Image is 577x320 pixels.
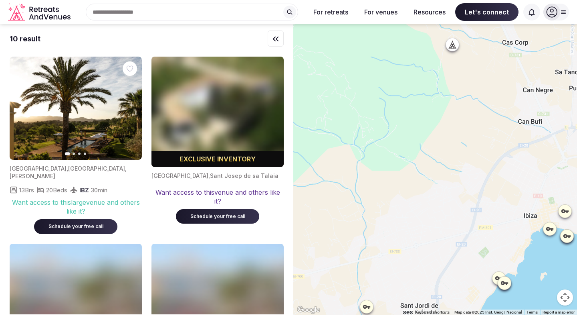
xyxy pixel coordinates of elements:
div: Want access to this venue and others like it? [151,188,284,206]
span: Map data ©2025 Inst. Geogr. Nacional [454,310,522,314]
a: Schedule your free call [34,222,117,230]
span: [GEOGRAPHIC_DATA] [10,165,67,172]
a: Schedule your free call [176,212,259,220]
div: Want access to this large venue and others like it? [10,198,142,216]
span: Let's connect [455,3,518,21]
span: , [125,165,127,172]
span: 13 Brs [19,186,34,194]
a: Visit the homepage [8,3,72,21]
a: Terms (opens in new tab) [527,310,538,314]
span: 30 min [91,186,107,194]
button: Go to slide 4 [84,153,86,155]
div: Schedule your free call [186,213,250,220]
button: For retreats [307,3,355,21]
a: Report a map error [543,310,575,314]
img: Google [295,305,322,315]
div: 10 result [10,34,40,44]
span: , [208,172,210,179]
span: Sant Josep de sa Talaia [210,172,278,179]
a: Open this area in Google Maps (opens a new window) [295,305,322,315]
button: Keyboard shortcuts [415,310,450,315]
span: , [67,165,68,172]
button: Go to slide 2 [73,153,75,155]
div: Exclusive inventory [151,154,284,164]
span: [GEOGRAPHIC_DATA] [151,172,208,179]
img: Featured image for venue [10,57,142,160]
span: IBZ [79,186,89,194]
button: Map camera controls [557,289,573,306]
span: 20 Beds [46,186,67,194]
span: [PERSON_NAME] [10,173,55,179]
button: Resources [407,3,452,21]
img: Blurred cover image for a premium venue [151,57,284,167]
svg: Retreats and Venues company logo [8,3,72,21]
span: [GEOGRAPHIC_DATA] [68,165,125,172]
button: Go to slide 1 [65,152,70,155]
button: Go to slide 3 [78,153,81,155]
div: Schedule your free call [44,223,108,230]
button: For venues [358,3,404,21]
